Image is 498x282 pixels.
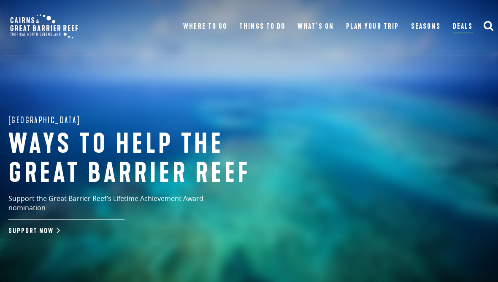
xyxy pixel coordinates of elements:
[183,21,227,33] a: Where To Go
[4,8,84,44] img: CGBR-TNQ_dual-logo.svg
[346,21,399,33] a: Plan Your Trip
[8,130,287,187] h1: Ways to help the great barrier reef
[8,227,58,235] a: Support Now
[298,21,333,33] a: What’s On
[239,21,285,33] a: Things To Do
[8,194,241,220] p: Support the Great Barrier Reef’s Lifetime Achievement Award nomination
[453,21,473,33] a: Deals
[411,21,440,33] a: Seasons
[8,114,81,127] span: [GEOGRAPHIC_DATA]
